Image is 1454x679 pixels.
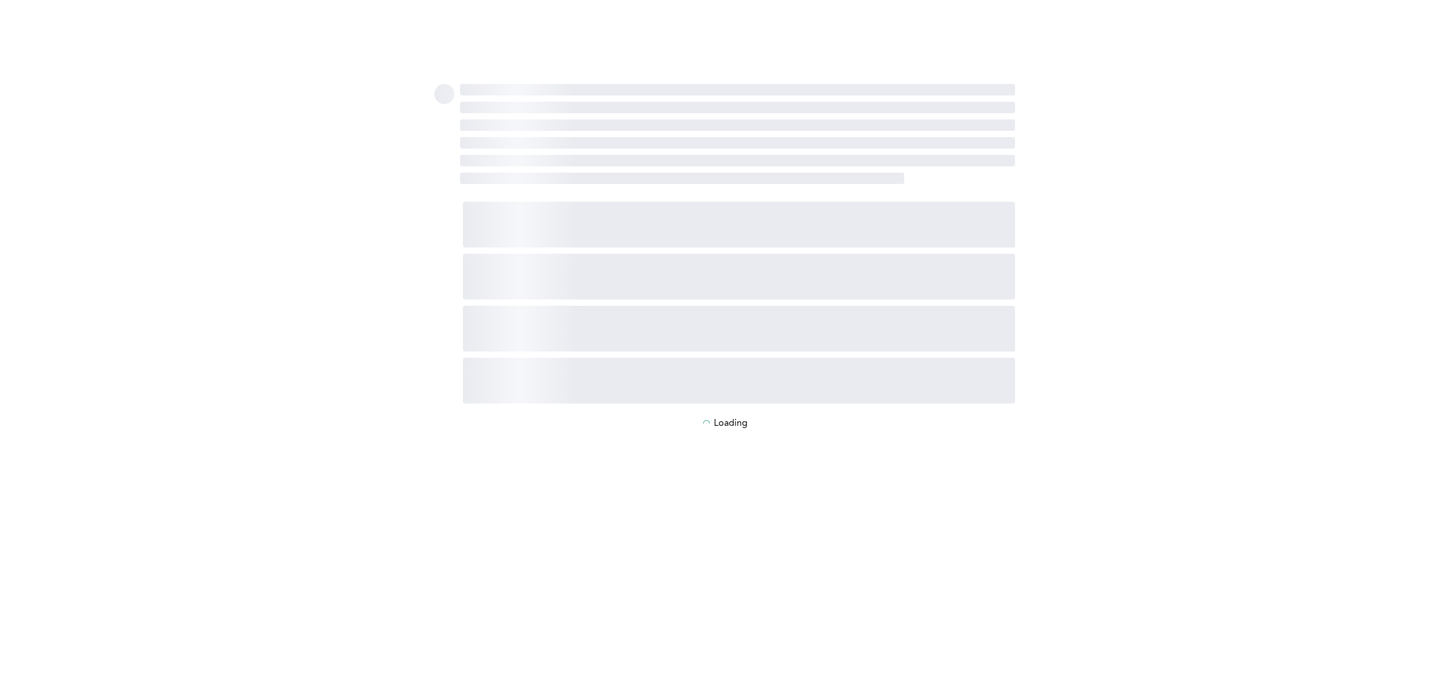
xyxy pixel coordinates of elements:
span: ‌ [463,202,1015,247]
span: ‌ [460,102,1015,113]
span: ‌ [460,155,1015,166]
span: ‌ [463,254,1015,299]
span: ‌ [460,119,1015,131]
span: ‌ [463,358,1015,404]
span: ‌ [463,306,1015,352]
span: ‌ [460,173,904,184]
span: ‌ [460,84,1015,95]
span: ‌ [434,84,454,104]
span: ‌ [460,137,1015,149]
p: Loading [714,418,748,429]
